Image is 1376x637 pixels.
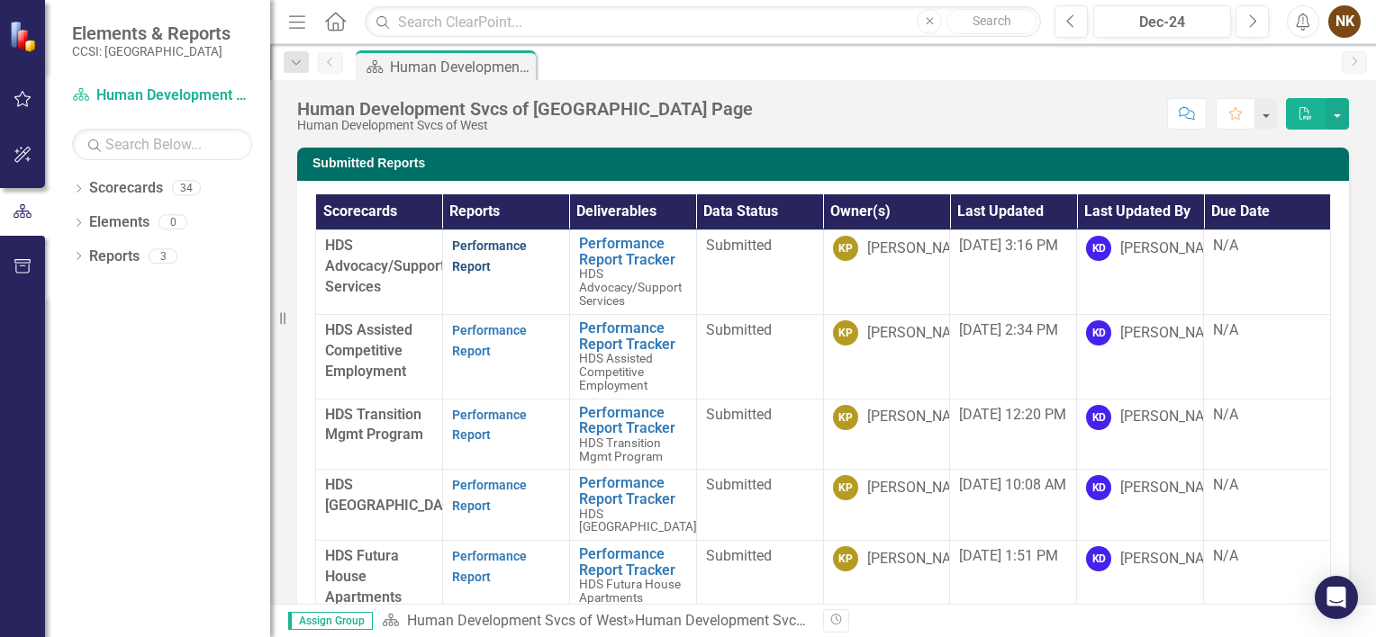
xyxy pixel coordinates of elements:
div: [DATE] 3:16 PM [959,236,1067,256]
span: Submitted [706,237,772,254]
div: Human Development Svcs of [GEOGRAPHIC_DATA] Page [297,99,753,119]
div: KP [833,405,858,430]
a: Human Development Svcs of West [72,85,252,106]
h3: Submitted Reports [312,157,1340,170]
span: Elements & Reports [72,22,231,44]
span: Submitted [706,547,772,564]
div: KD [1086,475,1111,500]
div: 0 [158,215,187,230]
div: KD [1086,405,1111,430]
div: [PERSON_NAME] [867,238,975,259]
span: HDS [GEOGRAPHIC_DATA] [325,476,464,514]
div: [PERSON_NAME] [1120,549,1228,570]
a: Performance Report Tracker [579,236,687,267]
div: [PERSON_NAME] [867,478,975,498]
td: Double-Click to Edit [696,470,823,541]
a: Elements [89,212,149,233]
button: Search [946,9,1037,34]
span: Search [973,13,1011,28]
span: HDS Transition Mgmt Program [579,435,663,463]
div: Human Development Svcs of West [297,119,753,132]
button: NK [1328,5,1361,38]
span: Assign Group [288,612,373,630]
a: Performance Report Tracker [579,546,687,578]
span: HDS [GEOGRAPHIC_DATA] [579,507,697,534]
div: N/A [1213,236,1321,256]
div: [PERSON_NAME] [1120,478,1228,498]
span: HDS Assisted Competitive Employment [579,351,653,392]
div: Human Development Svcs of [GEOGRAPHIC_DATA] Page [635,612,996,629]
div: [PERSON_NAME] [867,407,975,427]
div: N/A [1213,320,1321,341]
small: CCSI: [GEOGRAPHIC_DATA] [72,44,231,58]
div: [DATE] 1:51 PM [959,546,1067,567]
a: Performance Report [452,238,527,274]
div: [DATE] 12:20 PM [959,405,1067,426]
div: N/A [1213,475,1321,496]
a: Performance Report [452,549,527,584]
div: KP [833,320,858,345]
span: HDS Assisted Competitive Employment [325,321,412,380]
span: Submitted [706,406,772,423]
div: 3 [149,248,177,264]
div: N/A [1213,546,1321,567]
div: KP [833,546,858,571]
img: ClearPoint Strategy [9,21,41,52]
input: Search Below... [72,129,252,160]
td: Double-Click to Edit Right Click for Context Menu [569,399,696,470]
div: [PERSON_NAME] [867,549,975,570]
input: Search ClearPoint... [365,6,1041,38]
td: Double-Click to Edit Right Click for Context Menu [569,230,696,315]
div: KD [1086,320,1111,345]
td: Double-Click to Edit [696,399,823,470]
td: Double-Click to Edit [696,541,823,615]
span: Submitted [706,476,772,493]
span: HDS Transition Mgmt Program [325,406,423,444]
div: KD [1086,546,1111,571]
div: Open Intercom Messenger [1315,576,1358,619]
td: Double-Click to Edit Right Click for Context Menu [569,541,696,615]
span: HDS Futura House Apartments [325,547,402,606]
a: Performance Report [452,408,527,443]
button: Dec-24 [1093,5,1231,38]
td: Double-Click to Edit [696,230,823,315]
span: Submitted [706,321,772,338]
a: Performance Report Tracker [579,405,687,436]
a: Performance Report Tracker [579,320,687,352]
td: Double-Click to Edit [696,314,823,399]
td: Double-Click to Edit Right Click for Context Menu [569,314,696,399]
div: KP [833,236,858,261]
a: Scorecards [89,178,163,199]
a: Performance Report [452,323,527,358]
div: [DATE] 2:34 PM [959,320,1067,341]
div: 34 [172,181,201,196]
div: N/A [1213,405,1321,426]
td: Double-Click to Edit Right Click for Context Menu [569,470,696,541]
div: [DATE] 10:08 AM [959,475,1067,496]
div: [PERSON_NAME] [867,323,975,344]
div: Dec-24 [1100,12,1225,33]
div: [PERSON_NAME] [1120,238,1228,259]
a: Performance Report Tracker [579,475,697,507]
span: HDS Advocacy/Support Services [579,266,682,308]
div: » [382,611,810,632]
span: HDS Futura House Apartments [579,577,681,605]
div: KP [833,475,858,500]
a: Performance Report [452,478,527,513]
a: Human Development Svcs of West [407,612,628,629]
span: HDS Advocacy/Support Services [325,237,445,295]
div: KD [1086,236,1111,261]
a: Reports [89,247,140,267]
div: Human Development Svcs of [GEOGRAPHIC_DATA] Page [390,56,531,78]
div: [PERSON_NAME] [1120,407,1228,427]
div: [PERSON_NAME] [1120,323,1228,344]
